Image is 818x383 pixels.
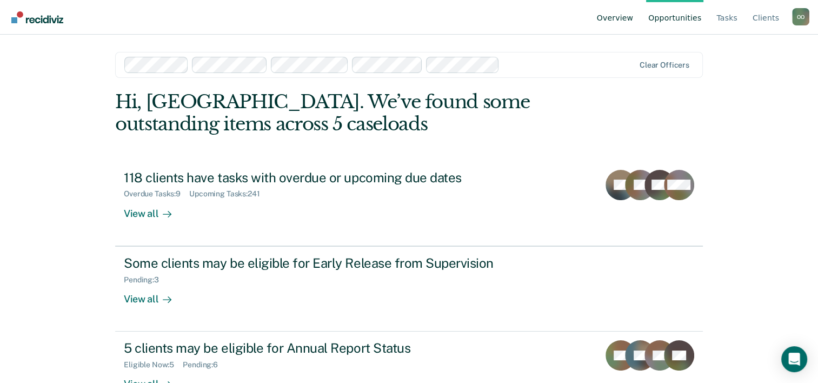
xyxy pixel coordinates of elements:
div: Clear officers [640,61,689,70]
div: Pending : 6 [183,360,227,369]
a: 118 clients have tasks with overdue or upcoming due datesOverdue Tasks:9Upcoming Tasks:241View all [115,161,703,246]
a: Some clients may be eligible for Early Release from SupervisionPending:3View all [115,246,703,332]
div: 5 clients may be eligible for Annual Report Status [124,340,503,356]
div: Upcoming Tasks : 241 [189,189,269,199]
div: Hi, [GEOGRAPHIC_DATA]. We’ve found some outstanding items across 5 caseloads [115,91,585,135]
div: Pending : 3 [124,275,168,285]
img: Recidiviz [11,11,63,23]
div: Eligible Now : 5 [124,360,183,369]
div: Overdue Tasks : 9 [124,189,189,199]
div: 118 clients have tasks with overdue or upcoming due dates [124,170,503,186]
div: View all [124,284,184,305]
div: Open Intercom Messenger [781,346,807,372]
div: O O [792,8,809,25]
div: Some clients may be eligible for Early Release from Supervision [124,255,503,271]
button: Profile dropdown button [792,8,809,25]
div: View all [124,199,184,220]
